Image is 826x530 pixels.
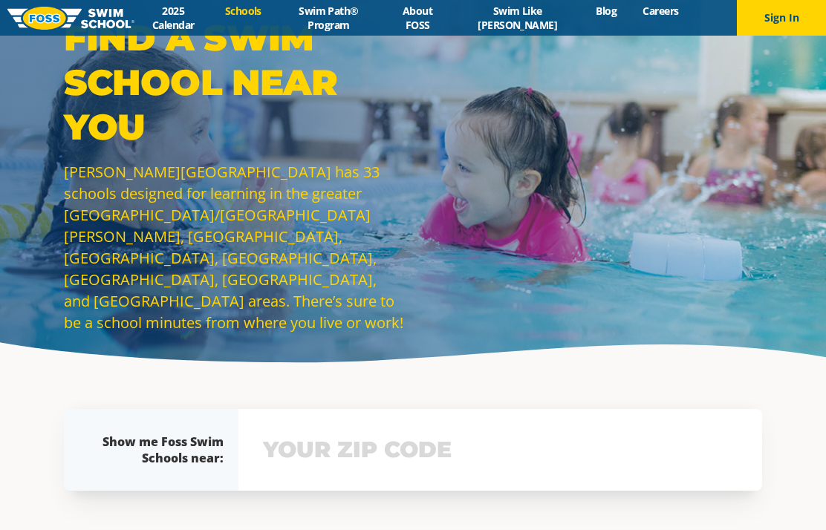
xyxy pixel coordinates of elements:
a: Swim Path® Program [274,4,383,32]
a: Schools [212,4,274,18]
a: Swim Like [PERSON_NAME] [452,4,583,32]
a: Careers [630,4,692,18]
p: Find a Swim School Near You [64,16,406,149]
input: YOUR ZIP CODE [259,428,741,471]
p: [PERSON_NAME][GEOGRAPHIC_DATA] has 33 schools designed for learning in the greater [GEOGRAPHIC_DA... [64,161,406,333]
div: Show me Foss Swim Schools near: [94,434,224,466]
a: Blog [583,4,630,18]
img: FOSS Swim School Logo [7,7,134,30]
a: About FOSS [383,4,452,32]
a: 2025 Calendar [134,4,212,32]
